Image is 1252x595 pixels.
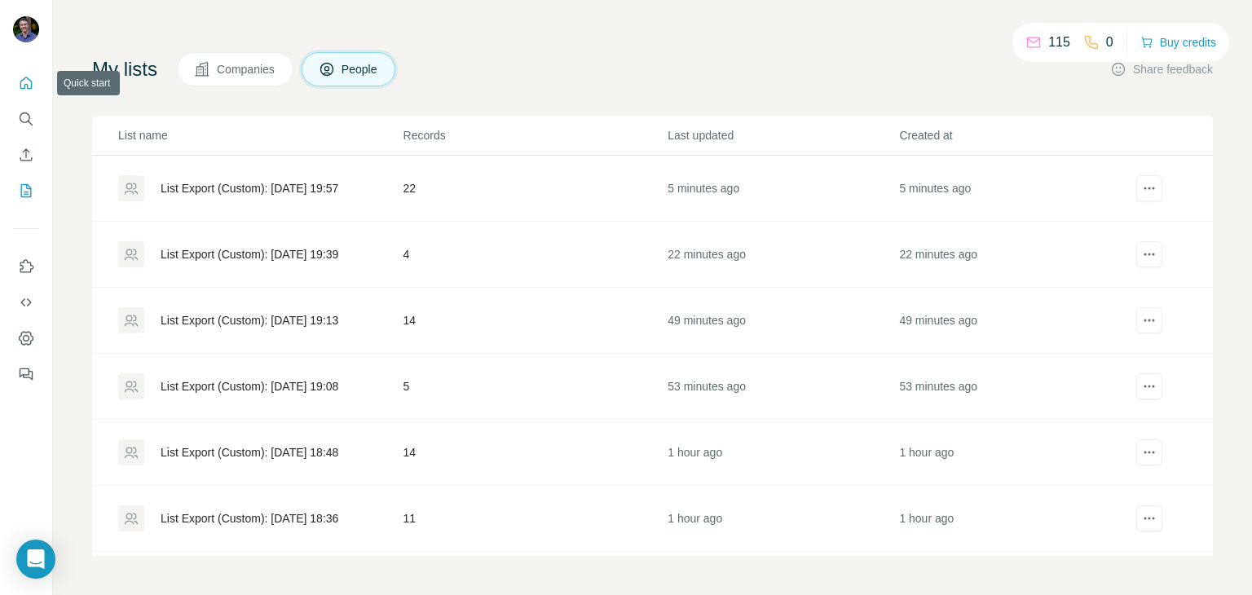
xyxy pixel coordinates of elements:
[667,288,898,354] td: 49 minutes ago
[161,378,338,394] div: List Export (Custom): [DATE] 19:08
[403,222,668,288] td: 4
[16,540,55,579] div: Open Intercom Messenger
[161,312,338,328] div: List Export (Custom): [DATE] 19:13
[668,127,897,143] p: Last updated
[342,61,379,77] span: People
[217,61,276,77] span: Companies
[92,56,157,82] h4: My lists
[13,252,39,281] button: Use Surfe on LinkedIn
[1136,175,1162,201] button: actions
[667,420,898,486] td: 1 hour ago
[13,104,39,134] button: Search
[13,140,39,170] button: Enrich CSV
[898,156,1130,222] td: 5 minutes ago
[403,420,668,486] td: 14
[1106,33,1113,52] p: 0
[898,354,1130,420] td: 53 minutes ago
[898,222,1130,288] td: 22 minutes ago
[403,486,668,552] td: 11
[403,354,668,420] td: 5
[667,354,898,420] td: 53 minutes ago
[161,180,338,196] div: List Export (Custom): [DATE] 19:57
[161,444,338,461] div: List Export (Custom): [DATE] 18:48
[667,486,898,552] td: 1 hour ago
[403,156,668,222] td: 22
[1110,61,1213,77] button: Share feedback
[13,288,39,317] button: Use Surfe API
[403,288,668,354] td: 14
[1136,373,1162,399] button: actions
[899,127,1129,143] p: Created at
[13,324,39,353] button: Dashboard
[898,288,1130,354] td: 49 minutes ago
[1136,307,1162,333] button: actions
[1136,241,1162,267] button: actions
[13,176,39,205] button: My lists
[161,246,338,262] div: List Export (Custom): [DATE] 19:39
[161,510,338,527] div: List Export (Custom): [DATE] 18:36
[898,420,1130,486] td: 1 hour ago
[898,486,1130,552] td: 1 hour ago
[13,68,39,98] button: Quick start
[403,127,667,143] p: Records
[667,222,898,288] td: 22 minutes ago
[1140,31,1216,54] button: Buy credits
[13,16,39,42] img: Avatar
[1048,33,1070,52] p: 115
[1136,505,1162,531] button: actions
[13,359,39,389] button: Feedback
[118,127,402,143] p: List name
[667,156,898,222] td: 5 minutes ago
[1136,439,1162,465] button: actions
